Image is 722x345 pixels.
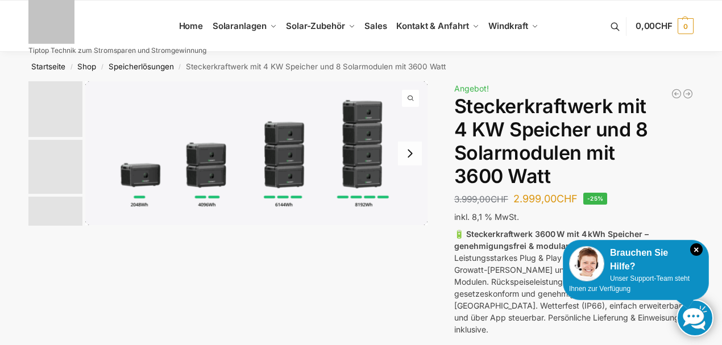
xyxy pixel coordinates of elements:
span: CHF [655,20,673,31]
a: growatt noah 2000 flexible erweiterung scaledgrowatt noah 2000 flexible erweiterung scaled [85,81,428,225]
strong: 🔋 Steckerkraftwerk 3600 W mit 4 kWh Speicher – genehmigungsfrei & modular [454,229,649,251]
span: / [96,63,108,72]
span: inkl. 8,1 % MwSt. [454,212,519,222]
span: Solar-Zubehör [286,20,345,31]
span: 0 [678,18,694,34]
a: Solar-Zubehör [281,1,360,52]
a: 0,00CHF 0 [636,9,694,43]
a: Balkonkraftwerk 1780 Watt mit 4 KWh Zendure Batteriespeicher Notstrom fähig [682,88,694,99]
a: Windkraft [484,1,543,52]
a: Startseite [31,62,65,71]
img: 6 Module bificiaL [28,140,82,194]
span: CHF [557,193,578,205]
span: / [65,63,77,72]
img: Growatt-NOAH-2000-flexible-erweiterung [85,81,428,225]
bdi: 3.999,00 [454,194,508,205]
a: Solaranlagen [208,1,281,52]
a: Sales [360,1,392,52]
p: Leistungsstarkes Plug & Play Balkonkraftwerk mit 4 kWh Growatt-[PERSON_NAME] und 8× Q-Sun 450 Wp ... [454,228,694,335]
bdi: 2.999,00 [513,193,578,205]
p: Tiptop Technik zum Stromsparen und Stromgewinnung [28,47,206,54]
a: Kontakt & Anfahrt [392,1,484,52]
span: CHF [491,194,508,205]
img: Growatt-NOAH-2000-flexible-erweiterung [28,81,82,137]
i: Schließen [690,243,703,256]
button: Next slide [398,142,422,165]
span: Solaranlagen [213,20,267,31]
span: -25% [583,193,608,205]
span: 0,00 [636,20,673,31]
a: Shop [77,62,96,71]
a: Balkonkraftwerk 890 Watt Solarmodulleistung mit 1kW/h Zendure Speicher [671,88,682,99]
span: / [174,63,186,72]
span: Sales [364,20,387,31]
span: Windkraft [488,20,528,31]
span: Angebot! [454,84,489,93]
div: Brauchen Sie Hilfe? [569,246,703,273]
h1: Steckerkraftwerk mit 4 KW Speicher und 8 Solarmodulen mit 3600 Watt [454,95,694,188]
img: Customer service [569,246,604,281]
span: Kontakt & Anfahrt [396,20,468,31]
img: Nep800 [28,197,82,251]
a: Speicherlösungen [109,62,174,71]
nav: Breadcrumb [9,52,714,81]
span: Unser Support-Team steht Ihnen zur Verfügung [569,275,690,293]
